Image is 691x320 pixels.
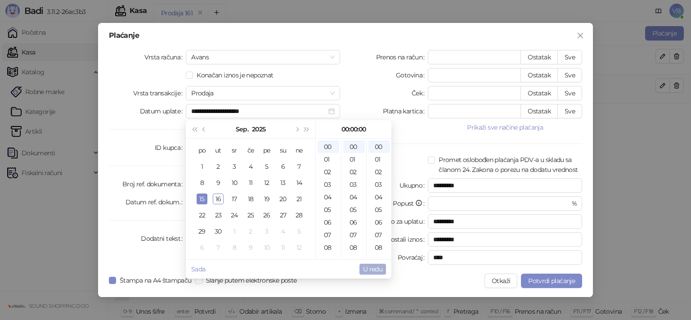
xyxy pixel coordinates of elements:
span: Potvrdi plaćanje [528,277,575,285]
label: Prenos na račun [376,50,428,64]
label: Ček [412,86,428,100]
div: 11 [245,177,256,188]
div: 13 [278,177,288,188]
td: 2025-09-11 [242,175,259,191]
a: Sada [191,265,205,273]
div: 01 [368,153,390,166]
div: 14 [294,177,305,188]
span: Štampa na A4 štampaču [116,275,195,285]
div: 08 [368,241,390,254]
th: su [275,142,291,158]
button: Sve [557,86,582,100]
button: Otkaži [485,274,517,288]
div: 1 [197,161,207,172]
button: Close [573,28,588,43]
div: 08 [343,241,365,254]
div: 02 [318,166,339,178]
td: 2025-09-23 [210,207,226,223]
td: 2025-09-07 [291,158,307,175]
div: 4 [278,226,288,237]
div: 8 [197,177,207,188]
div: 2 [213,161,224,172]
label: Ukupno za uplatu [372,214,428,229]
div: 00 [343,140,365,153]
button: Ostatak [520,104,558,118]
div: 04 [343,191,365,203]
div: 15 [197,194,207,204]
div: 6 [278,161,288,172]
td: 2025-09-05 [259,158,275,175]
td: 2025-09-26 [259,207,275,223]
div: 5 [261,161,272,172]
div: 09 [368,254,390,266]
label: Broj ref. dokumenta [122,177,186,191]
div: 18 [245,194,256,204]
th: po [194,142,210,158]
td: 2025-09-09 [210,175,226,191]
label: Preostali iznos [381,232,428,247]
div: 1 [229,226,240,237]
div: 26 [261,210,272,221]
div: 9 [245,242,256,253]
div: 6 [197,242,207,253]
td: 2025-09-02 [210,158,226,175]
div: 07 [318,229,339,241]
div: 7 [294,161,305,172]
td: 2025-10-12 [291,239,307,256]
div: 03 [318,178,339,191]
td: 2025-10-06 [194,239,210,256]
div: 4 [245,161,256,172]
div: 02 [343,166,365,178]
td: 2025-09-04 [242,158,259,175]
button: Sledeći mesec (PageDown) [292,120,301,138]
td: 2025-10-11 [275,239,291,256]
td: 2025-10-09 [242,239,259,256]
div: 06 [318,216,339,229]
button: U redu [359,264,386,275]
button: Sledeća godina (Control + right) [302,120,312,138]
div: 3 [229,161,240,172]
label: Platna kartica [383,104,428,118]
td: 2025-09-25 [242,207,259,223]
div: 21 [294,194,305,204]
div: 10 [229,177,240,188]
label: ID kupca [155,140,186,155]
button: Izaberi mesec [236,120,248,138]
div: 08 [318,241,339,254]
label: Popust [393,196,428,211]
span: Konačan iznos je nepoznat [193,70,277,80]
div: 03 [368,178,390,191]
span: close [577,32,584,39]
button: Sve [557,104,582,118]
td: 2025-09-13 [275,175,291,191]
div: 12 [261,177,272,188]
label: Gotovina [396,68,428,82]
div: 8 [229,242,240,253]
div: Plaćanje [109,32,582,39]
div: 06 [368,216,390,229]
td: 2025-10-02 [242,223,259,239]
div: 10 [261,242,272,253]
th: če [242,142,259,158]
button: Prethodna godina (Control + left) [189,120,199,138]
td: 2025-10-01 [226,223,242,239]
label: Povraćaj [398,250,428,265]
div: 07 [343,229,365,241]
td: 2025-09-21 [291,191,307,207]
span: Zatvori [573,32,588,39]
label: Dodatni tekst [141,231,186,246]
div: 03 [343,178,365,191]
div: 09 [318,254,339,266]
td: 2025-09-12 [259,175,275,191]
div: 16 [213,194,224,204]
td: 2025-09-06 [275,158,291,175]
td: 2025-10-05 [291,223,307,239]
button: Prethodni mesec (PageUp) [199,120,209,138]
td: 2025-10-07 [210,239,226,256]
button: Sve [557,68,582,82]
td: 2025-10-08 [226,239,242,256]
td: 2025-09-28 [291,207,307,223]
div: 11 [278,242,288,253]
div: 07 [368,229,390,241]
div: 02 [368,166,390,178]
